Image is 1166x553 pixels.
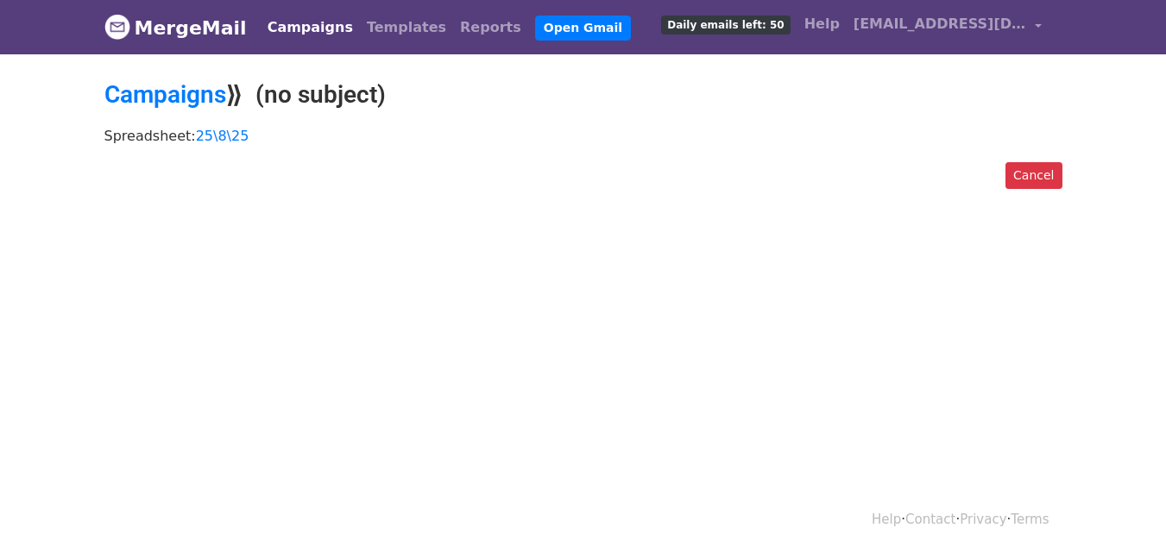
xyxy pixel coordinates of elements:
[797,7,847,41] a: Help
[960,512,1006,527] a: Privacy
[104,14,130,40] img: MergeMail logo
[261,10,360,45] a: Campaigns
[196,128,249,144] a: 25\8\25
[453,10,528,45] a: Reports
[104,80,1062,110] h2: ⟫ (no subject)
[872,512,901,527] a: Help
[905,512,955,527] a: Contact
[854,14,1026,35] span: [EMAIL_ADDRESS][DOMAIN_NAME]
[104,9,247,46] a: MergeMail
[104,127,1062,145] p: Spreadsheet:
[654,7,797,41] a: Daily emails left: 50
[360,10,453,45] a: Templates
[535,16,631,41] a: Open Gmail
[1005,162,1062,189] a: Cancel
[104,80,226,109] a: Campaigns
[847,7,1049,47] a: [EMAIL_ADDRESS][DOMAIN_NAME]
[1011,512,1049,527] a: Terms
[661,16,790,35] span: Daily emails left: 50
